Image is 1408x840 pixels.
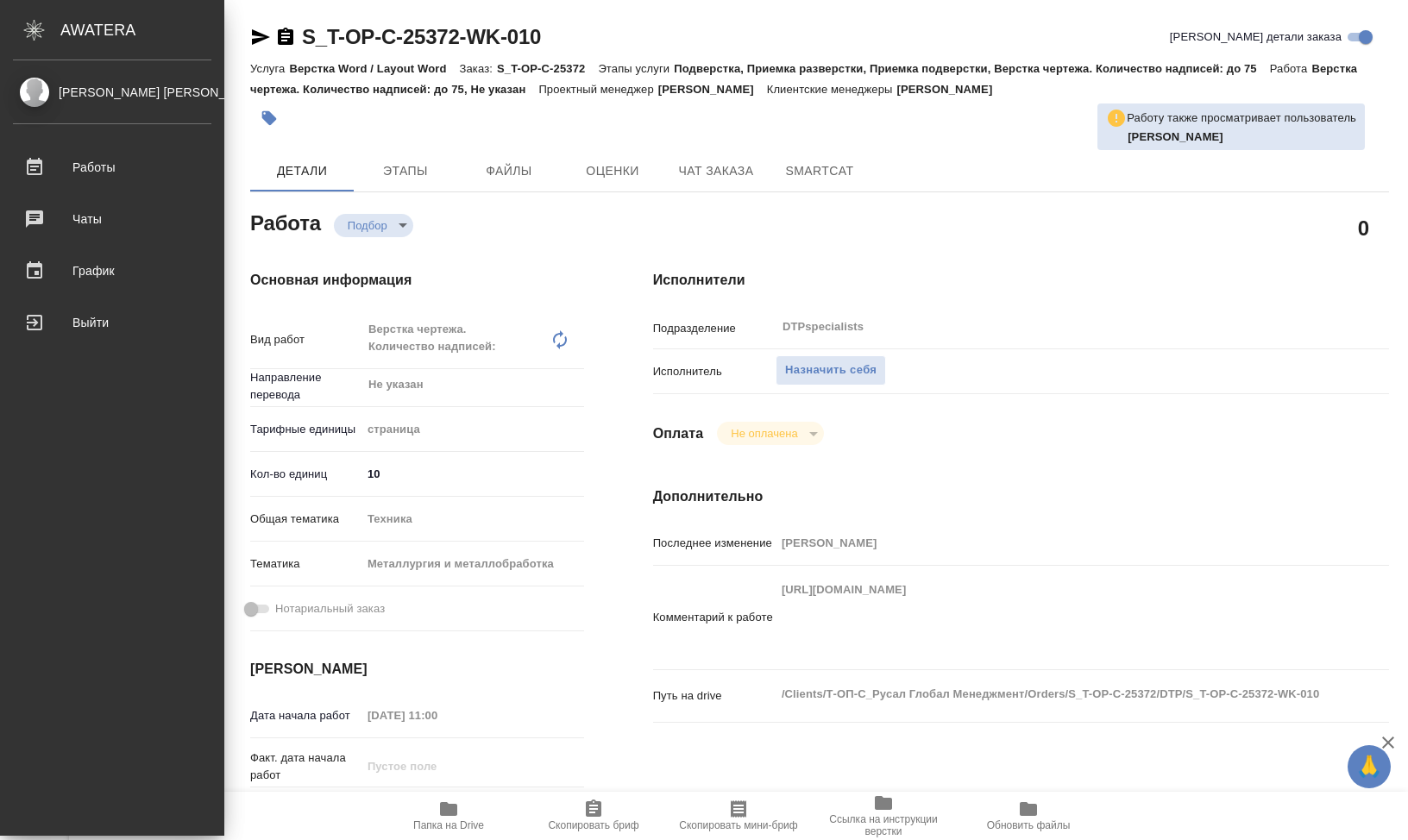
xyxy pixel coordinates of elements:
[13,83,211,102] div: [PERSON_NAME] [PERSON_NAME]
[250,27,271,47] button: Скопировать ссылку для ЯМессенджера
[250,511,361,528] p: Общая тематика
[250,206,321,237] h2: Работа
[598,62,674,75] p: Этапы услуги
[4,301,220,344] a: Выйти
[811,792,956,840] button: Ссылка на инструкции верстки
[376,792,521,840] button: Папка на Drive
[548,819,638,831] span: Скопировать бриф
[250,659,584,680] h4: [PERSON_NAME]
[250,270,584,291] h4: Основная информация
[987,819,1071,831] span: Обновить файлы
[653,486,1389,507] h4: Дополнительно
[361,754,512,779] input: Пустое поле
[361,703,512,728] input: Пустое поле
[250,555,361,573] p: Тематика
[250,466,361,483] p: Кол-во единиц
[413,819,484,831] span: Папка на Drive
[674,62,1270,75] p: Подверстка, Приемка разверстки, Приемка подверстки, Верстка чертежа. Количество надписей: до 75
[767,83,897,96] p: Клиентские менеджеры
[726,426,802,441] button: Не оплачена
[778,160,861,182] span: SmartCat
[4,249,220,292] a: График
[717,422,823,445] div: Подбор
[468,160,550,182] span: Файлы
[653,423,704,444] h4: Оплата
[361,461,584,486] input: ✎ Введи что-нибудь
[497,62,598,75] p: S_T-OP-C-25372
[653,535,776,552] p: Последнее изменение
[250,99,288,137] button: Добавить тэг
[776,680,1328,709] textarea: /Clients/Т-ОП-С_Русал Глобал Менеджмент/Orders/S_T-OP-C-25372/DTP/S_T-OP-C-25372-WK-010
[4,146,220,189] a: Работы
[13,258,211,284] div: График
[653,687,776,705] p: Путь на drive
[250,707,361,724] p: Дата начала работ
[13,310,211,335] div: Выйти
[334,214,413,237] div: Подбор
[675,160,757,182] span: Чат заказа
[250,421,361,438] p: Тарифные единицы
[653,609,776,626] p: Комментарий к работе
[361,549,584,579] div: Металлургия и металлобработка
[361,505,584,534] div: Техника
[275,600,385,617] span: Нотариальный заказ
[776,575,1328,656] textarea: [URL][DOMAIN_NAME]
[1348,745,1391,788] button: 🙏
[521,792,666,840] button: Скопировать бриф
[679,819,797,831] span: Скопировать мини-бриф
[1128,129,1356,146] p: Матвеева Мария
[956,792,1101,840] button: Обновить файлы
[302,25,541,48] a: S_T-OP-C-25372-WK-010
[1358,213,1369,242] h2: 0
[785,360,877,380] span: Назначить себя
[250,62,289,75] p: Услуга
[4,197,220,241] a: Чаты
[1127,110,1356,127] p: Работу также просматривает пользователь
[1170,28,1342,46] span: [PERSON_NAME] детали заказа
[658,83,767,96] p: [PERSON_NAME]
[250,369,361,404] p: Направление перевода
[776,355,886,386] button: Назначить себя
[776,530,1328,555] input: Пустое поле
[1128,130,1223,143] b: [PERSON_NAME]
[538,83,657,96] p: Проектный менеджер
[364,160,447,182] span: Этапы
[250,331,361,348] p: Вид работ
[571,160,654,182] span: Оценки
[653,270,1389,291] h4: Исполнители
[821,813,946,837] span: Ссылка на инструкции верстки
[666,792,811,840] button: Скопировать мини-бриф
[261,160,343,182] span: Детали
[361,415,584,444] div: страница
[289,62,459,75] p: Верстка Word / Layout Word
[60,13,224,47] div: AWATERA
[460,62,497,75] p: Заказ:
[275,27,296,47] button: Скопировать ссылку
[343,218,393,233] button: Подбор
[653,320,776,337] p: Подразделение
[1355,749,1384,785] span: 🙏
[250,749,361,784] p: Факт. дата начала работ
[13,154,211,180] div: Работы
[896,83,1005,96] p: [PERSON_NAME]
[653,363,776,380] p: Исполнитель
[1270,62,1312,75] p: Работа
[13,206,211,232] div: Чаты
